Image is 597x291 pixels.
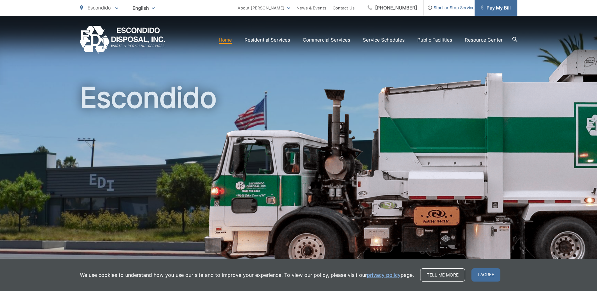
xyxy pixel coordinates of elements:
[80,271,414,279] p: We use cookies to understand how you use our site and to improve your experience. To view our pol...
[219,36,232,44] a: Home
[417,36,452,44] a: Public Facilities
[481,4,511,12] span: Pay My Bill
[296,4,326,12] a: News & Events
[333,4,355,12] a: Contact Us
[471,268,500,282] span: I agree
[363,36,405,44] a: Service Schedules
[128,3,160,14] span: English
[80,26,165,54] a: EDCD logo. Return to the homepage.
[303,36,350,44] a: Commercial Services
[238,4,290,12] a: About [PERSON_NAME]
[87,5,111,11] span: Escondido
[367,271,401,279] a: privacy policy
[80,82,517,281] h1: Escondido
[465,36,503,44] a: Resource Center
[245,36,290,44] a: Residential Services
[420,268,465,282] a: Tell me more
